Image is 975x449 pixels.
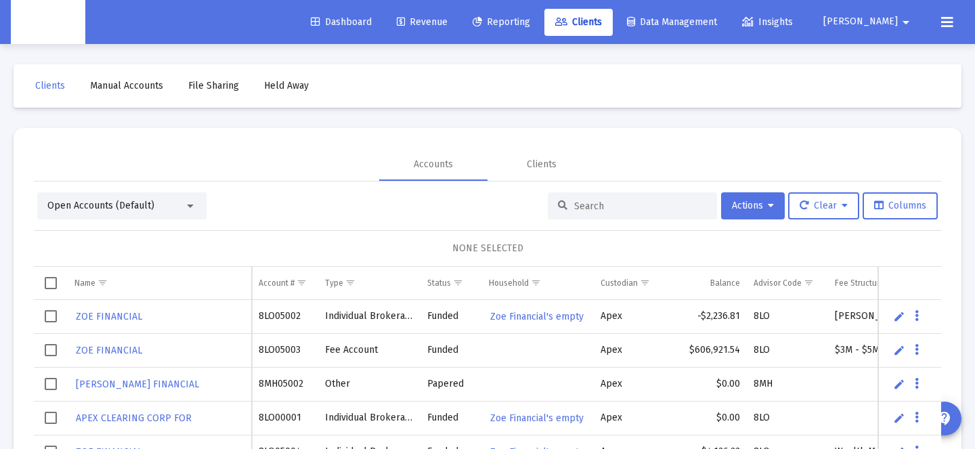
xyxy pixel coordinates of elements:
[45,277,57,289] div: Select all
[79,72,174,100] a: Manual Accounts
[252,300,318,334] td: 8LO05002
[936,410,953,427] mat-icon: contact_support
[462,9,541,36] a: Reporting
[800,200,848,211] span: Clear
[318,367,420,401] td: Other
[671,333,747,367] td: $606,921.54
[45,412,57,424] div: Select row
[898,9,914,36] mat-icon: arrow_drop_down
[732,200,774,211] span: Actions
[300,9,383,36] a: Dashboard
[482,267,594,299] td: Column Household
[671,401,747,435] td: $0.00
[874,200,926,211] span: Columns
[74,307,144,326] a: ZOE FINANCIAL
[490,311,584,322] span: Zoe Financial's empty
[47,200,154,211] span: Open Accounts (Default)
[386,9,458,36] a: Revenue
[90,80,163,91] span: Manual Accounts
[616,9,728,36] a: Data Management
[35,80,65,91] span: Clients
[544,9,613,36] a: Clients
[747,333,828,367] td: 8LO
[74,375,200,394] a: [PERSON_NAME] FINANCIAL
[345,278,355,288] span: Show filter options for column 'Type'
[76,379,199,390] span: [PERSON_NAME] FINANCIAL
[74,341,144,360] a: ZOE FINANCIAL
[259,278,295,288] div: Account #
[24,72,76,100] a: Clients
[893,412,905,424] a: Edit
[414,158,453,171] div: Accounts
[427,278,451,288] div: Status
[68,267,252,299] td: Column Name
[252,401,318,435] td: 8LO00001
[788,192,859,219] button: Clear
[453,278,463,288] span: Show filter options for column 'Status'
[397,16,448,28] span: Revenue
[531,278,541,288] span: Show filter options for column 'Household'
[264,80,309,91] span: Held Away
[594,401,671,435] td: Apex
[74,408,193,428] a: APEX CLEARING CORP FOR
[427,343,475,357] div: Funded
[74,278,95,288] div: Name
[76,345,142,356] span: ZOE FINANCIAL
[427,411,475,425] div: Funded
[747,267,828,299] td: Column Advisor Code
[177,72,250,100] a: File Sharing
[252,367,318,401] td: 8MH05002
[747,367,828,401] td: 8MH
[731,9,804,36] a: Insights
[601,278,638,288] div: Custodian
[594,267,671,299] td: Column Custodian
[671,300,747,334] td: -$2,236.81
[427,309,475,323] div: Funded
[318,267,420,299] td: Column Type
[721,192,785,219] button: Actions
[574,200,707,212] input: Search
[527,158,557,171] div: Clients
[188,80,239,91] span: File Sharing
[76,311,142,322] span: ZOE FINANCIAL
[640,278,650,288] span: Show filter options for column 'Custodian'
[45,344,57,356] div: Select row
[627,16,717,28] span: Data Management
[420,267,482,299] td: Column Status
[710,278,740,288] div: Balance
[252,333,318,367] td: 8LO05003
[804,278,814,288] span: Show filter options for column 'Advisor Code'
[45,310,57,322] div: Select row
[742,16,793,28] span: Insights
[863,192,938,219] button: Columns
[893,310,905,322] a: Edit
[427,377,475,391] div: Papered
[823,16,898,28] span: [PERSON_NAME]
[253,72,320,100] a: Held Away
[671,267,747,299] td: Column Balance
[489,408,585,428] a: Zoe Financial's empty
[754,278,802,288] div: Advisor Code
[311,16,372,28] span: Dashboard
[828,333,966,367] td: $3M - $5M: 0.90%
[747,300,828,334] td: 8LO
[828,267,966,299] td: Column Fee Structure(s)
[594,367,671,401] td: Apex
[555,16,602,28] span: Clients
[97,278,108,288] span: Show filter options for column 'Name'
[893,378,905,390] a: Edit
[489,307,585,326] a: Zoe Financial's empty
[473,16,530,28] span: Reporting
[594,300,671,334] td: Apex
[835,278,894,288] div: Fee Structure(s)
[594,333,671,367] td: Apex
[45,242,930,255] div: NONE SELECTED
[828,300,966,334] td: [PERSON_NAME] Wealth Fee Schedule
[297,278,307,288] span: Show filter options for column 'Account #'
[325,278,343,288] div: Type
[252,267,318,299] td: Column Account #
[318,333,420,367] td: Fee Account
[671,367,747,401] td: $0.00
[807,8,930,35] button: [PERSON_NAME]
[490,412,584,424] span: Zoe Financial's empty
